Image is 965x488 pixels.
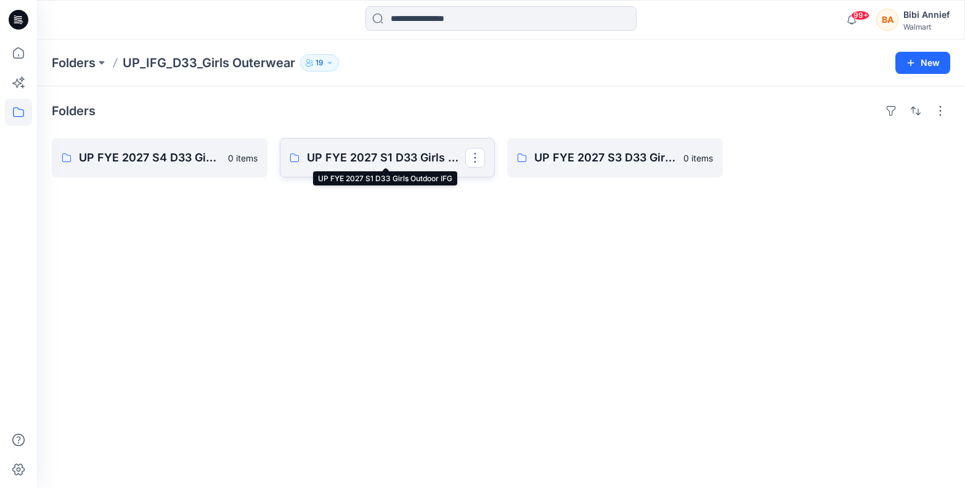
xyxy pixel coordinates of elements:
p: 0 items [683,152,713,165]
p: UP_IFG_D33_Girls Outerwear [123,54,295,71]
p: UP FYE 2027 S1 D33 Girls Outdoor IFG [307,149,466,166]
p: UP FYE 2027 S4 D33 Girls Outdoor IFG [79,149,221,166]
button: New [895,52,950,74]
a: UP FYE 2027 S1 D33 Girls Outdoor IFG [280,138,495,177]
div: BA [876,9,898,31]
h4: Folders [52,104,96,118]
p: 0 items [228,152,258,165]
button: 19 [300,54,339,71]
p: UP FYE 2027 S3 D33 Girls Outdoor IFG [534,149,676,166]
div: Walmart [903,22,950,31]
a: UP FYE 2027 S3 D33 Girls Outdoor IFG0 items [507,138,723,177]
span: 99+ [851,10,869,20]
a: Folders [52,54,96,71]
p: 19 [316,56,324,70]
div: Bibi Annief [903,7,950,22]
a: UP FYE 2027 S4 D33 Girls Outdoor IFG0 items [52,138,267,177]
